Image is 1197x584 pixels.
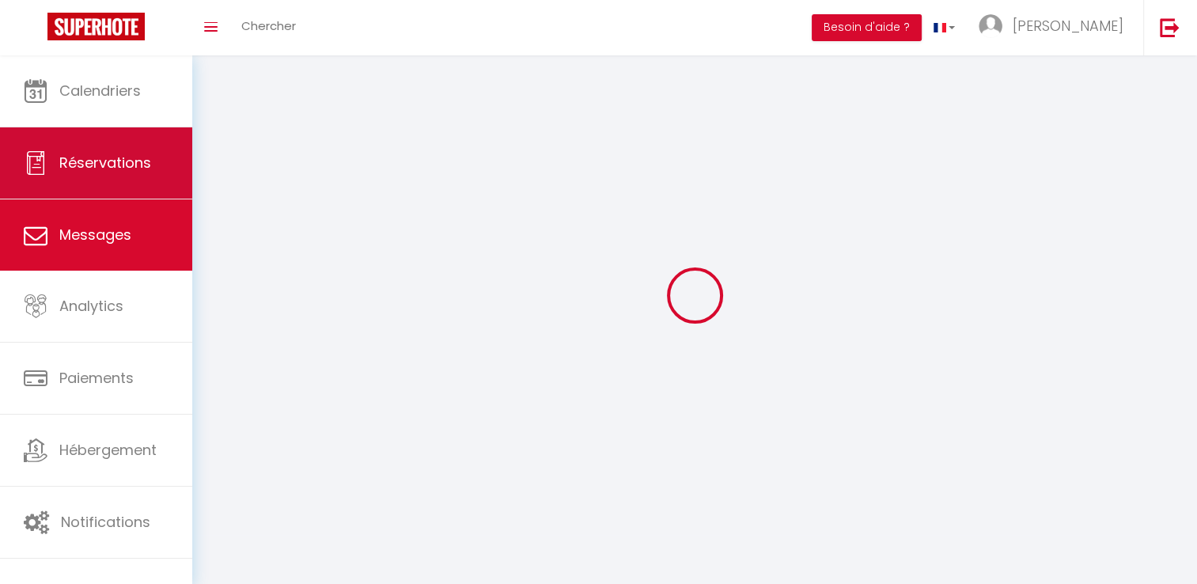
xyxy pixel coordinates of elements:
[59,225,131,245] span: Messages
[979,14,1002,38] img: ...
[812,14,922,41] button: Besoin d'aide ?
[1013,16,1123,36] span: [PERSON_NAME]
[59,153,151,173] span: Réservations
[61,512,150,532] span: Notifications
[59,81,141,100] span: Calendriers
[59,368,134,388] span: Paiements
[59,440,157,460] span: Hébergement
[59,296,123,316] span: Analytics
[241,17,296,34] span: Chercher
[1160,17,1180,37] img: logout
[47,13,145,40] img: Super Booking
